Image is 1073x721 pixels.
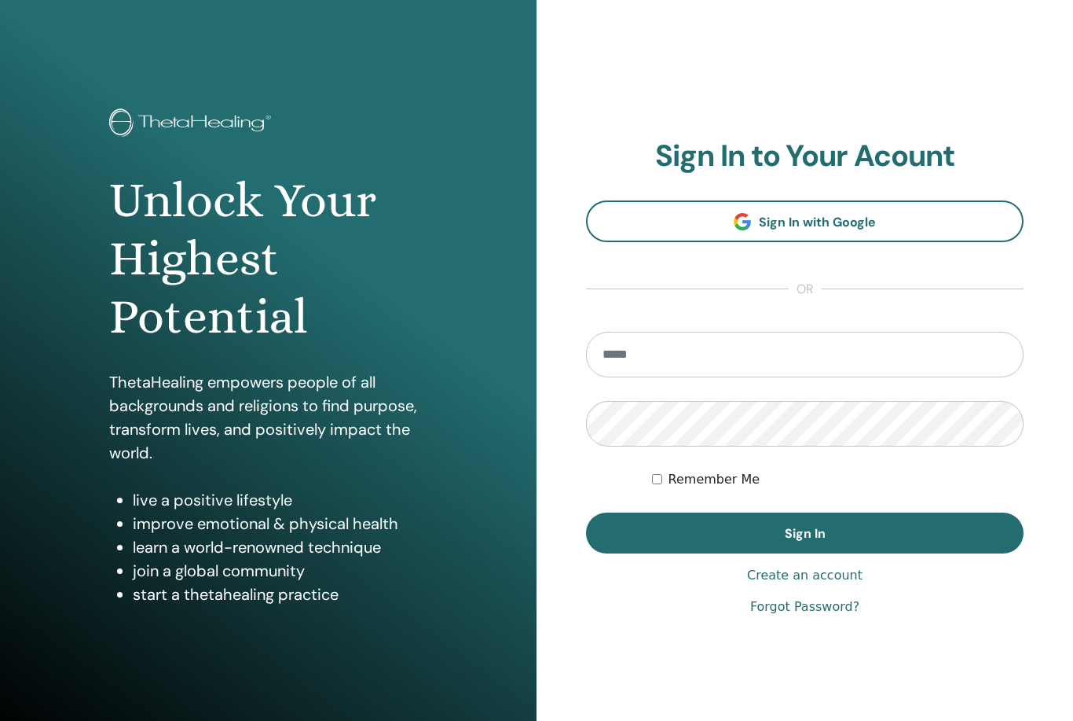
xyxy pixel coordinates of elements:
a: Forgot Password? [750,598,859,616]
h2: Sign In to Your Acount [586,138,1024,175]
li: live a positive lifestyle [133,488,427,512]
h1: Unlock Your Highest Potential [109,171,427,347]
li: learn a world-renowned technique [133,535,427,559]
a: Create an account [747,566,862,585]
li: join a global community [133,559,427,583]
li: improve emotional & physical health [133,512,427,535]
a: Sign In with Google [586,200,1024,242]
button: Sign In [586,513,1024,554]
label: Remember Me [668,470,760,489]
p: ThetaHealing empowers people of all backgrounds and religions to find purpose, transform lives, a... [109,370,427,465]
li: start a thetahealing practice [133,583,427,606]
span: Sign In [785,525,826,542]
span: Sign In with Google [759,214,876,230]
div: Keep me authenticated indefinitely or until I manually logout [652,470,1024,489]
span: or [789,280,822,299]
